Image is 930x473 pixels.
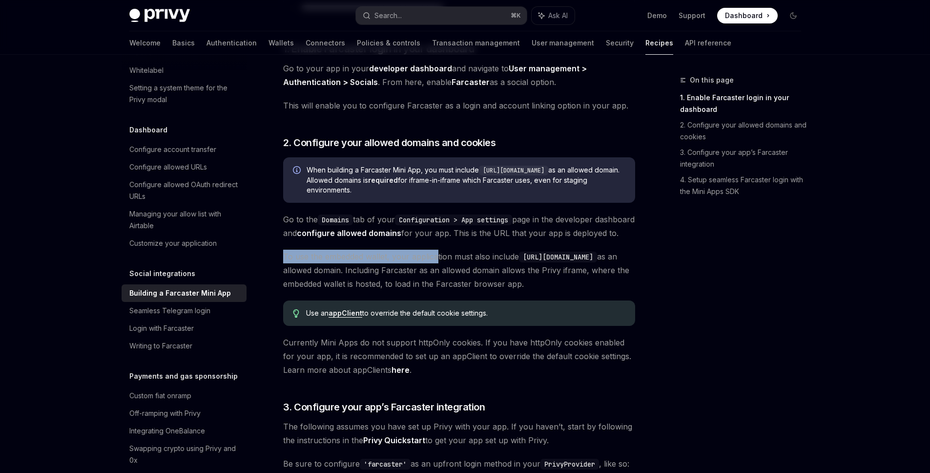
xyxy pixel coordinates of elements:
button: Search...⌘K [356,7,527,24]
a: Dashboard [717,8,778,23]
div: Managing your allow list with Airtable [129,208,241,232]
span: Go to your app in your and navigate to . From here, enable as a social option. [283,62,635,89]
img: dark logo [129,9,190,22]
code: 'farcaster' [360,459,411,470]
a: Setting a system theme for the Privy modal [122,79,247,108]
a: Integrating OneBalance [122,422,247,440]
code: Configuration > App settings [395,215,512,225]
div: Swapping crypto using Privy and 0x [129,443,241,466]
span: On this page [690,74,734,86]
div: Seamless Telegram login [129,305,210,317]
a: Welcome [129,31,161,55]
a: Writing to Farcaster [122,337,247,355]
a: Building a Farcaster Mini App [122,284,247,302]
code: [URL][DOMAIN_NAME] [479,166,548,175]
div: Setting a system theme for the Privy modal [129,82,241,106]
a: 3. Configure your app’s Farcaster integration [680,145,809,172]
a: Privy Quickstart [363,435,425,446]
div: Building a Farcaster Mini App [129,287,231,299]
div: Custom fiat onramp [129,390,191,402]
code: [URL][DOMAIN_NAME] [519,252,597,262]
button: Toggle dark mode [785,8,801,23]
div: Configure account transfer [129,144,216,155]
span: ⌘ K [511,12,521,20]
span: Be sure to configure as an upfront login method in your , like so: [283,457,635,471]
svg: Tip [293,309,300,318]
a: Whitelabel [122,62,247,79]
span: 3. Configure your app’s Farcaster integration [283,400,485,414]
a: Policies & controls [357,31,420,55]
a: here [392,365,410,375]
a: Security [606,31,634,55]
a: 1. Enable Farcaster login in your dashboard [680,90,809,117]
div: Whitelabel [129,64,164,76]
a: Managing your allow list with Airtable [122,205,247,235]
h5: Dashboard [129,124,167,136]
span: The following assumes you have set up Privy with your app. If you haven’t, start by following the... [283,420,635,447]
a: API reference [685,31,731,55]
a: Demo [647,11,667,21]
code: Domains [318,215,353,225]
a: Off-ramping with Privy [122,405,247,422]
a: Login with Farcaster [122,320,247,337]
a: configure allowed domains [297,228,401,238]
a: 2. Configure your allowed domains and cookies [680,117,809,145]
span: Use an to override the default cookie settings. [306,308,625,318]
div: Configure allowed URLs [129,161,207,173]
span: To use the embedded wallet, your application must also include as an allowed domain. Including Fa... [283,250,635,291]
h5: Payments and gas sponsorship [129,370,238,382]
h5: Social integrations [129,268,195,279]
div: Customize your application [129,237,217,249]
a: Support [679,11,705,21]
span: When building a Farcaster Mini App, you must include as an allowed domain. Allowed domains is for... [307,165,625,195]
a: Recipes [645,31,673,55]
strong: Farcaster [452,77,490,87]
a: 4. Setup seamless Farcaster login with the Mini Apps SDK [680,172,809,199]
span: Currently Mini Apps do not support httpOnly cookies. If you have httpOnly cookies enabled for you... [283,336,635,377]
div: Login with Farcaster [129,322,194,334]
div: Off-ramping with Privy [129,408,201,419]
button: Ask AI [532,7,575,24]
a: Configure allowed OAuth redirect URLs [122,176,247,205]
span: 2. Configure your allowed domains and cookies [283,136,496,150]
div: Configure allowed OAuth redirect URLs [129,179,241,202]
svg: Info [293,166,303,176]
a: Configure allowed URLs [122,158,247,176]
span: This will enable you to configure Farcaster as a login and account linking option in your app. [283,99,635,112]
span: Ask AI [548,11,568,21]
a: Seamless Telegram login [122,302,247,320]
div: Search... [374,10,402,21]
a: Wallets [269,31,294,55]
a: Connectors [306,31,345,55]
span: Go to the tab of your page in the developer dashboard and for your app. This is the URL that your... [283,213,635,240]
a: Basics [172,31,195,55]
a: Custom fiat onramp [122,387,247,405]
strong: User management > Authentication > Socials [283,64,587,87]
strong: required [368,176,398,184]
div: Writing to Farcaster [129,340,192,352]
a: Customize your application [122,235,247,252]
span: Dashboard [725,11,763,21]
a: User management [532,31,594,55]
a: Authentication [207,31,257,55]
a: developer dashboard [369,64,452,74]
a: Transaction management [432,31,520,55]
a: Swapping crypto using Privy and 0x [122,440,247,469]
code: PrivyProvider [540,459,599,470]
div: Integrating OneBalance [129,425,205,437]
a: appClient [329,309,362,318]
a: Configure account transfer [122,141,247,158]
